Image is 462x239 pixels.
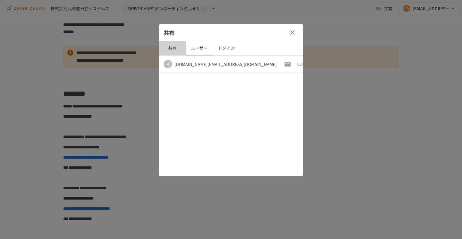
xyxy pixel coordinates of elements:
div: 共有 [159,24,303,41]
button: ユーザー [186,41,213,55]
button: ドメイン [213,41,240,55]
button: 共有 [159,41,186,55]
div: [DOMAIN_NAME][EMAIL_ADDRESS][DOMAIN_NAME] [174,61,277,67]
button: 招待メールの再送 [282,58,294,70]
button: 招待URLをコピー（以前のものは破棄） [294,58,306,70]
div: K [164,60,172,68]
